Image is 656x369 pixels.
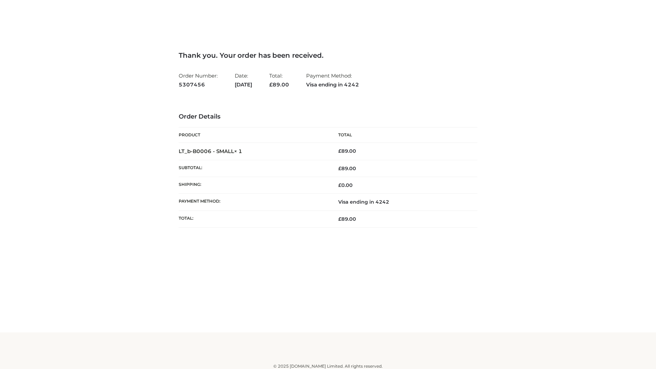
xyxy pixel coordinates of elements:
li: Payment Method: [306,70,359,91]
strong: Visa ending in 4242 [306,80,359,89]
strong: × 1 [234,148,242,154]
span: £ [269,81,273,88]
span: 89.00 [338,165,356,172]
th: Payment method: [179,194,328,210]
span: £ [338,182,341,188]
span: 89.00 [338,216,356,222]
span: 89.00 [269,81,289,88]
li: Date: [235,70,252,91]
bdi: 0.00 [338,182,353,188]
th: Shipping: [179,177,328,194]
h3: Thank you. Your order has been received. [179,51,477,59]
span: £ [338,165,341,172]
h3: Order Details [179,113,477,121]
li: Total: [269,70,289,91]
th: Subtotal: [179,160,328,177]
strong: [DATE] [235,80,252,89]
strong: LT_b-B0006 - SMALL [179,148,242,154]
li: Order Number: [179,70,218,91]
strong: 5307456 [179,80,218,89]
td: Visa ending in 4242 [328,194,477,210]
th: Total [328,127,477,143]
span: £ [338,216,341,222]
bdi: 89.00 [338,148,356,154]
span: £ [338,148,341,154]
th: Product [179,127,328,143]
th: Total: [179,210,328,227]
